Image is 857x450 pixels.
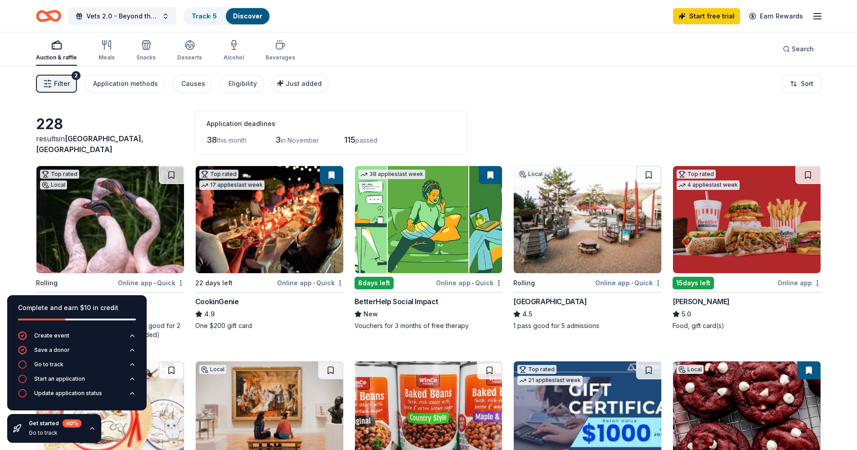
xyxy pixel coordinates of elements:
a: Home [36,5,61,27]
button: Search [776,40,821,58]
div: Go to track [29,429,81,436]
button: Alcohol [224,36,244,66]
div: Local [677,365,704,374]
button: Eligibility [220,75,264,93]
div: CookinGenie [195,296,239,307]
div: Local [40,180,67,189]
div: Desserts [177,54,202,61]
div: Alcohol [224,54,244,61]
img: Image for Bay Area Discovery Museum [514,166,661,273]
div: 15 days left [673,277,714,289]
span: 3 [275,135,281,144]
button: Snacks [136,36,156,66]
a: Earn Rewards [744,8,808,24]
div: 8 days left [354,277,394,289]
button: Start an application [18,374,136,389]
div: Beverages [265,54,295,61]
button: Update application status [18,389,136,403]
img: Image for Portillo's [673,166,821,273]
div: Online app [777,277,821,288]
div: Get started [29,419,81,427]
button: Create event [18,331,136,346]
div: Rolling [513,278,535,288]
span: passed [355,136,377,144]
img: Image for Oakland Zoo [36,166,184,273]
div: 22 days left [195,278,233,288]
div: Meals [99,54,115,61]
div: [GEOGRAPHIC_DATA] [513,296,587,307]
a: Track· 5 [192,12,217,20]
div: [PERSON_NAME] [673,296,730,307]
button: Sort [782,75,821,93]
span: Sort [801,78,813,89]
a: Discover [233,12,262,20]
span: in November [281,136,319,144]
span: • [154,279,156,287]
span: • [631,279,633,287]
div: Go to track [34,361,63,368]
div: Auction & raffle [36,54,77,61]
span: this month [217,136,247,144]
div: One $200 gift card [195,321,344,330]
div: Create event [34,332,69,339]
span: [GEOGRAPHIC_DATA], [GEOGRAPHIC_DATA] [36,134,144,154]
div: 17 applies last week [199,180,265,190]
button: Track· 5Discover [184,7,270,25]
div: Local [517,170,544,179]
div: Local [199,365,226,374]
button: Just added [271,75,329,93]
div: Save a donor [34,346,70,354]
a: Image for Bay Area Discovery MuseumLocalRollingOnline app•Quick[GEOGRAPHIC_DATA]4.51 pass good fo... [513,166,662,330]
div: 2 [72,71,81,80]
span: Vets 2.0 - Beyond the Transition [86,11,158,22]
button: Beverages [265,36,295,66]
button: Causes [172,75,212,93]
div: Rolling [36,278,58,288]
div: Top rated [517,365,556,374]
div: Top rated [199,170,238,179]
button: Vets 2.0 - Beyond the Transition [68,7,176,25]
div: BetterHelp Social Impact [354,296,438,307]
div: Snacks [136,54,156,61]
button: Desserts [177,36,202,66]
span: 5.0 [682,309,691,319]
div: Online app Quick [277,277,344,288]
div: Eligibility [229,78,257,89]
div: 1 pass good for 5 admissions [513,321,662,330]
div: 21 applies last week [517,376,583,385]
img: Image for CookinGenie [196,166,343,273]
div: Start an application [34,375,85,382]
div: Application deadlines [206,118,457,129]
span: in [36,134,144,154]
a: Image for BetterHelp Social Impact38 applieslast week8days leftOnline app•QuickBetterHelp Social ... [354,166,503,330]
img: Image for BetterHelp Social Impact [355,166,503,273]
button: Auction & raffle [36,36,77,66]
button: Save a donor [18,346,136,360]
span: New [363,309,378,319]
button: Filter2 [36,75,77,93]
button: Meals [99,36,115,66]
div: Update application status [34,390,102,397]
div: Online app Quick [436,277,503,288]
div: Food, gift card(s) [673,321,821,330]
span: Search [792,44,814,54]
a: Image for CookinGenieTop rated17 applieslast week22 days leftOnline app•QuickCookinGenie4.9One $2... [195,166,344,330]
span: Just added [286,80,322,87]
div: Causes [181,78,205,89]
span: 4.5 [522,309,532,319]
button: Application methods [84,75,165,93]
div: Application methods [93,78,158,89]
span: • [472,279,474,287]
span: 115 [344,135,355,144]
span: 4.9 [204,309,215,319]
div: Online app Quick [595,277,662,288]
button: Go to track [18,360,136,374]
div: 40 % [63,419,81,427]
a: Image for Oakland ZooTop ratedLocalRollingOnline app•QuickOakland Zoo5.01 one-day Family Pass (va... [36,166,184,339]
div: Complete and earn $10 in credit [18,302,136,313]
span: Filter [54,78,70,89]
div: 228 [36,115,184,133]
a: Start free trial [673,8,740,24]
div: Vouchers for 3 months of free therapy [354,321,503,330]
div: Top rated [40,170,79,179]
